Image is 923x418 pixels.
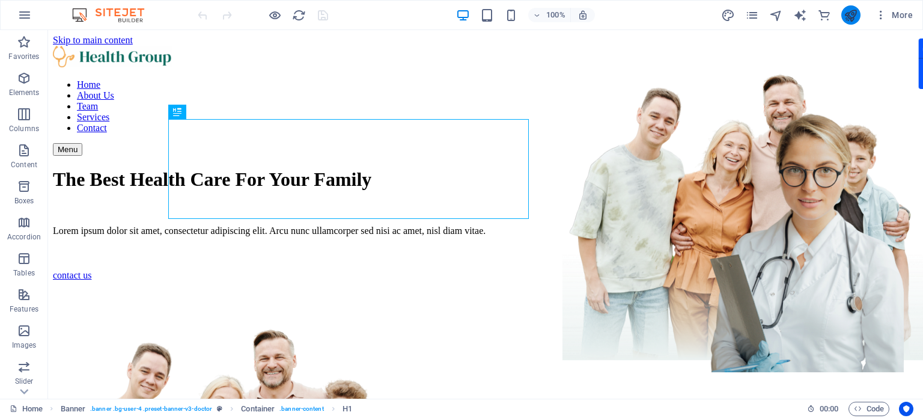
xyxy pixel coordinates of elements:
[14,196,34,206] p: Boxes
[8,52,39,61] p: Favorites
[12,340,37,350] p: Images
[875,9,913,21] span: More
[61,402,86,416] span: Click to select. Double-click to edit
[807,402,839,416] h6: Session time
[769,8,784,22] button: navigator
[5,5,85,15] a: Skip to main content
[217,405,222,412] i: This element is a customizable preset
[90,402,212,416] span: . banner .bg-user-4 .preset-banner-v3-doctor
[817,8,832,22] button: commerce
[241,402,275,416] span: Click to select. Double-click to edit
[10,402,43,416] a: Click to cancel selection. Double-click to open Pages
[10,304,38,314] p: Features
[793,8,808,22] button: text_generator
[546,8,565,22] h6: 100%
[828,404,830,413] span: :
[292,8,306,22] i: Reload page
[841,5,861,25] button: publish
[7,232,41,242] p: Accordion
[279,402,323,416] span: . banner-content
[899,402,913,416] button: Usercentrics
[528,8,571,22] button: 100%
[11,160,37,170] p: Content
[61,402,352,416] nav: breadcrumb
[15,377,34,386] p: Slider
[577,10,588,20] i: On resize automatically adjust zoom level to fit chosen device.
[9,88,40,97] p: Elements
[267,8,282,22] button: Click here to leave preview mode and continue editing
[854,402,884,416] span: Code
[848,402,889,416] button: Code
[870,5,918,25] button: More
[291,8,306,22] button: reload
[13,268,35,278] p: Tables
[769,8,783,22] i: Navigator
[721,8,735,22] i: Design (Ctrl+Alt+Y)
[721,8,736,22] button: design
[9,124,39,134] p: Columns
[745,8,760,22] button: pages
[745,8,759,22] i: Pages (Ctrl+Alt+S)
[820,402,838,416] span: 00 00
[343,402,352,416] span: Click to select. Double-click to edit
[69,8,159,22] img: Editor Logo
